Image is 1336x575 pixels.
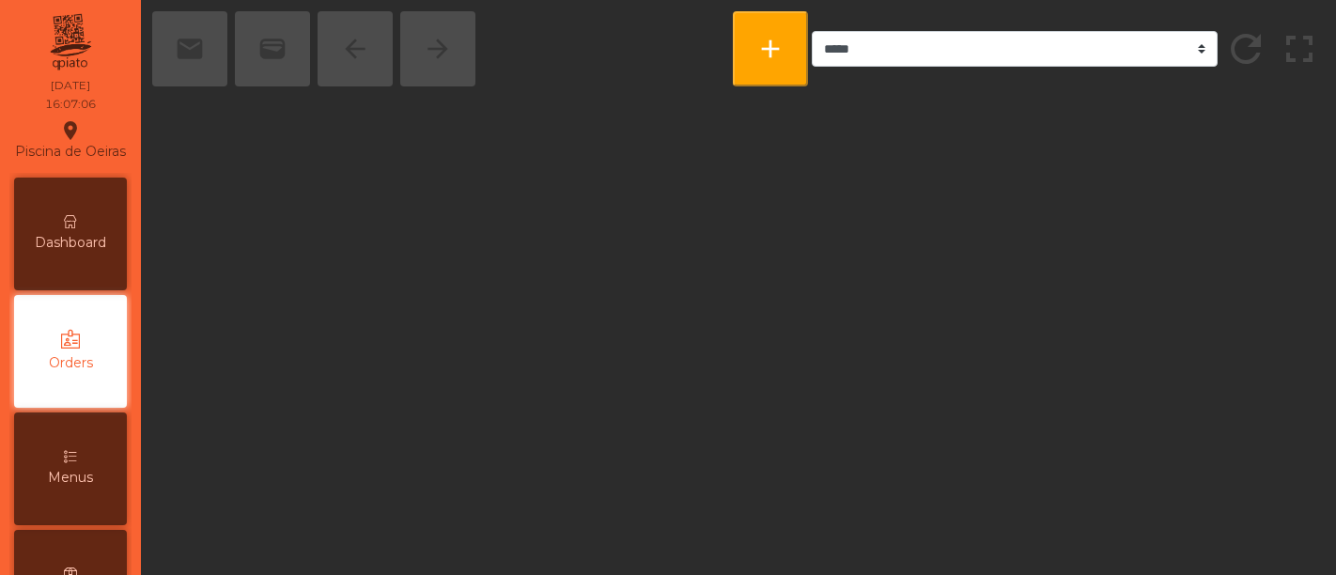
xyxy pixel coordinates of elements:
div: [DATE] [51,77,90,94]
button: add [733,11,808,86]
span: Menus [48,468,93,488]
span: add [755,34,785,64]
div: 16:07:06 [45,96,96,113]
span: Orders [49,353,93,373]
img: qpiato [47,9,93,75]
i: location_on [59,119,82,142]
span: Dashboard [35,233,106,253]
div: Piscina de Oeiras [15,117,126,163]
